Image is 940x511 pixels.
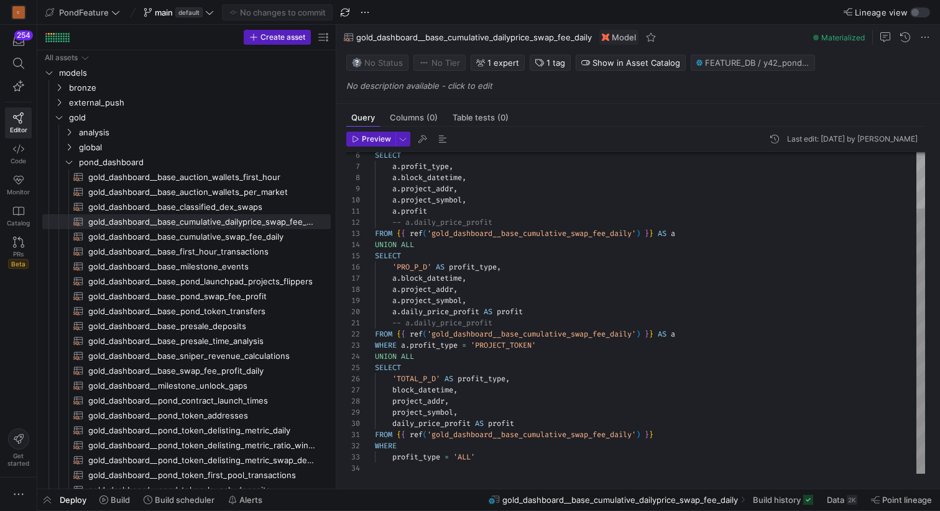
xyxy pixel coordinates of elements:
span: FROM [375,228,392,238]
div: Press SPACE to select this row. [42,363,331,378]
span: , [453,184,458,194]
span: , [462,195,466,205]
div: 254 [14,30,33,40]
a: gold_dashboard__base_first_hour_transactions​​​​​​​​​​ [42,244,331,259]
span: Beta [8,259,29,269]
span: gold_dashboard__base_auction_wallets_per_market​​​​​​​​​​ [88,185,316,199]
button: maindefault [141,4,217,20]
div: 13 [346,228,360,239]
span: gold_dashboard__pond_token_addresses​​​​​​​​​​ [88,409,316,423]
span: { [397,329,401,339]
button: Show in Asset Catalog [576,55,686,71]
span: daily_price_profit [392,418,471,428]
a: gold_dashboard__pond_token_launch_deposits​​​​​​​​​​ [42,482,331,497]
a: Editor [5,107,32,138]
span: a [671,228,675,238]
span: a [392,184,397,194]
span: a [392,195,397,205]
div: Press SPACE to select this row. [42,348,331,363]
span: No Tier [419,58,460,68]
span: . [397,161,401,171]
div: 8 [346,172,360,183]
div: C [12,6,25,19]
div: Press SPACE to select this row. [42,453,331,468]
a: gold_dashboard__base_cumulative_swap_fee_daily​​​​​​​​​​ [42,229,331,244]
div: 9 [346,183,360,194]
a: gold_dashboard__base_pond_swap_fee_profit​​​​​​​​​​ [42,289,331,304]
span: Lineage view [855,7,908,17]
button: FEATURE_DB / y42_pondfeature_main / GOLD_DASHBOARD__BASE_CUMULATIVE_DAILYPRICE_SWAP_FEE_DAILY [691,55,815,71]
div: 21 [346,317,360,328]
span: { [397,430,401,440]
span: AS [658,228,666,238]
span: AS [484,307,492,317]
span: , [445,396,449,406]
div: Press SPACE to select this row. [42,244,331,259]
span: -- a.daily_price_profit [392,217,492,227]
button: Getstarted [5,423,32,472]
span: , [453,407,458,417]
p: No description available - click to edit [346,81,935,91]
a: gold_dashboard__base_cumulative_dailyprice_swap_fee_daily​​​​​​​​​​ [42,214,331,229]
span: 1 expert [487,58,519,68]
span: profit [497,307,523,317]
span: ( [423,430,427,440]
span: gold_dashboard__base_cumulative_swap_fee_daily​​​​​​​​​​ [88,230,316,244]
div: 11 [346,206,360,217]
div: 17 [346,273,360,284]
span: Build history [753,495,801,505]
span: . [397,173,401,183]
div: 12 [346,217,360,228]
span: profit_type [458,374,505,384]
div: 16 [346,261,360,273]
span: { [401,430,405,440]
div: Press SPACE to select this row. [42,482,331,497]
span: gold_dashboard__pond_token_launch_deposits​​​​​​​​​​ [88,483,316,497]
span: . [397,195,401,205]
span: Editor [10,126,27,133]
span: Monitor [7,188,30,196]
div: Press SPACE to select this row. [42,50,331,65]
a: gold_dashboard__pond_token_delisting_metric_daily​​​​​​​​​​ [42,423,331,438]
div: 2K [847,495,857,505]
a: gold_dashboard__pond_token_delisting_metric_ratio_windows​​​​​​​​​​ [42,438,331,453]
span: gold_dashboard__pond_token_delisting_metric_daily​​​​​​​​​​ [88,423,316,438]
span: ) [636,329,640,339]
span: analysis [79,125,329,140]
span: Point lineage [882,495,932,505]
div: Press SPACE to select this row. [42,333,331,348]
span: , [462,273,466,283]
span: FROM [375,329,392,339]
div: Press SPACE to select this row. [42,65,331,80]
span: a [392,284,397,294]
span: ALL [401,351,414,361]
div: 27 [346,384,360,396]
span: a [392,206,397,216]
span: project_addr [392,396,445,406]
span: 1 tag [546,58,565,68]
span: bronze [69,81,329,95]
div: 14 [346,239,360,250]
span: gold [69,111,329,125]
span: UNION [375,351,397,361]
a: gold_dashboard__base_presale_deposits​​​​​​​​​​ [42,319,331,333]
span: Create asset [260,33,305,42]
span: Get started [7,452,29,467]
span: gold_dashboard__base_pond_token_transfers​​​​​​​​​​ [88,304,316,319]
span: gold_dashboard__base_sniper_revenue_calculations​​​​​​​​​​ [88,349,316,363]
span: pond_dashboard [79,155,329,170]
span: block_datetime [401,173,462,183]
button: No statusNo Status [346,55,408,71]
img: undefined [602,34,609,41]
a: gold_dashboard__base_sniper_revenue_calculations​​​​​​​​​​ [42,348,331,363]
a: Code [5,138,32,170]
div: Press SPACE to select this row. [42,170,331,184]
span: { [401,228,405,238]
span: Deploy [60,495,86,505]
button: 254 [5,30,32,52]
span: gold_dashboard__base_pond_swap_fee_profit​​​​​​​​​​ [88,289,316,304]
a: gold_dashboard__base_classified_dex_swaps​​​​​​​​​​ [42,199,331,214]
a: Catalog [5,201,32,232]
span: block_datetime [392,385,453,395]
span: SELECT [375,363,401,373]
